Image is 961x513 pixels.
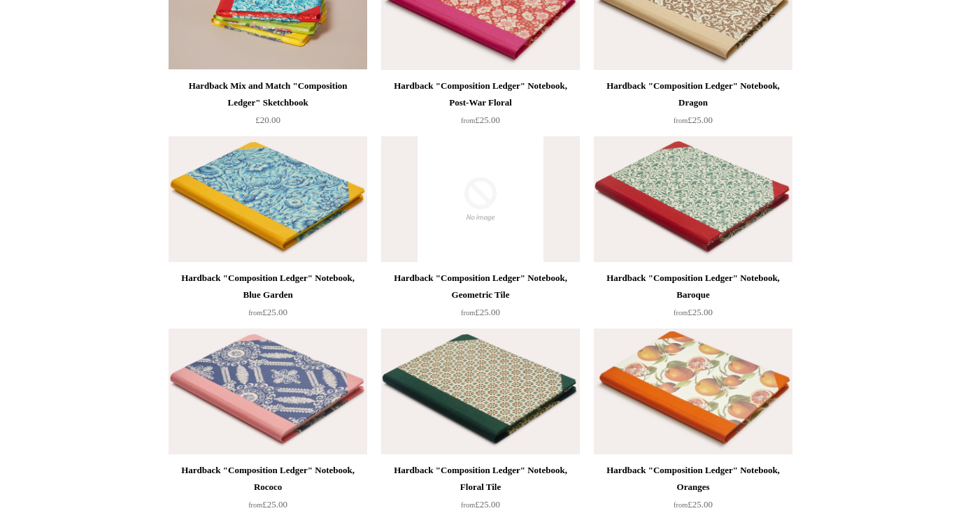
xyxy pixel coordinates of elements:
img: no-image-2048-a2addb12_grande.gif [381,136,580,262]
span: £25.00 [461,307,500,317]
span: £25.00 [461,499,500,510]
div: Hardback "Composition Ledger" Notebook, Rococo [172,462,364,496]
div: Hardback "Composition Ledger" Notebook, Floral Tile [385,462,576,496]
div: Hardback "Composition Ledger" Notebook, Oranges [597,462,789,496]
a: Hardback "Composition Ledger" Notebook, Post-War Floral from£25.00 [381,78,580,135]
a: Hardback "Composition Ledger" Notebook, Floral Tile Hardback "Composition Ledger" Notebook, Flora... [381,328,580,454]
span: £25.00 [461,115,500,125]
a: Hardback "Composition Ledger" Notebook, Geometric Tile from£25.00 [381,270,580,327]
a: Hardback "Composition Ledger" Notebook, Rococo Hardback "Composition Ledger" Notebook, Rococo [169,328,367,454]
span: £25.00 [248,307,287,317]
span: £25.00 [674,307,713,317]
img: Hardback "Composition Ledger" Notebook, Oranges [594,328,792,454]
span: from [674,309,688,317]
div: Hardback "Composition Ledger" Notebook, Blue Garden [172,270,364,303]
div: Hardback Mix and Match "Composition Ledger" Sketchbook [172,78,364,111]
span: £25.00 [674,115,713,125]
span: £25.00 [674,499,713,510]
a: Hardback "Composition Ledger" Notebook, Blue Garden Hardback "Composition Ledger" Notebook, Blue ... [169,136,367,262]
span: from [461,501,475,509]
img: Hardback "Composition Ledger" Notebook, Rococo [169,328,367,454]
span: from [461,309,475,317]
span: £25.00 [248,499,287,510]
a: Hardback "Composition Ledger" Notebook, Baroque from£25.00 [594,270,792,327]
a: Hardback "Composition Ledger" Notebook, Oranges Hardback "Composition Ledger" Notebook, Oranges [594,328,792,454]
img: Hardback "Composition Ledger" Notebook, Baroque [594,136,792,262]
span: £20.00 [255,115,280,125]
div: Hardback "Composition Ledger" Notebook, Baroque [597,270,789,303]
span: from [674,501,688,509]
a: Hardback "Composition Ledger" Notebook, Baroque Hardback "Composition Ledger" Notebook, Baroque [594,136,792,262]
img: Hardback "Composition Ledger" Notebook, Floral Tile [381,328,580,454]
span: from [248,309,262,317]
a: Hardback Mix and Match "Composition Ledger" Sketchbook £20.00 [169,78,367,135]
span: from [674,117,688,124]
a: Hardback "Composition Ledger" Notebook, Blue Garden from£25.00 [169,270,367,327]
img: Hardback "Composition Ledger" Notebook, Blue Garden [169,136,367,262]
span: from [248,501,262,509]
div: Hardback "Composition Ledger" Notebook, Post-War Floral [385,78,576,111]
span: from [461,117,475,124]
div: Hardback "Composition Ledger" Notebook, Dragon [597,78,789,111]
div: Hardback "Composition Ledger" Notebook, Geometric Tile [385,270,576,303]
a: Hardback "Composition Ledger" Notebook, Dragon from£25.00 [594,78,792,135]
